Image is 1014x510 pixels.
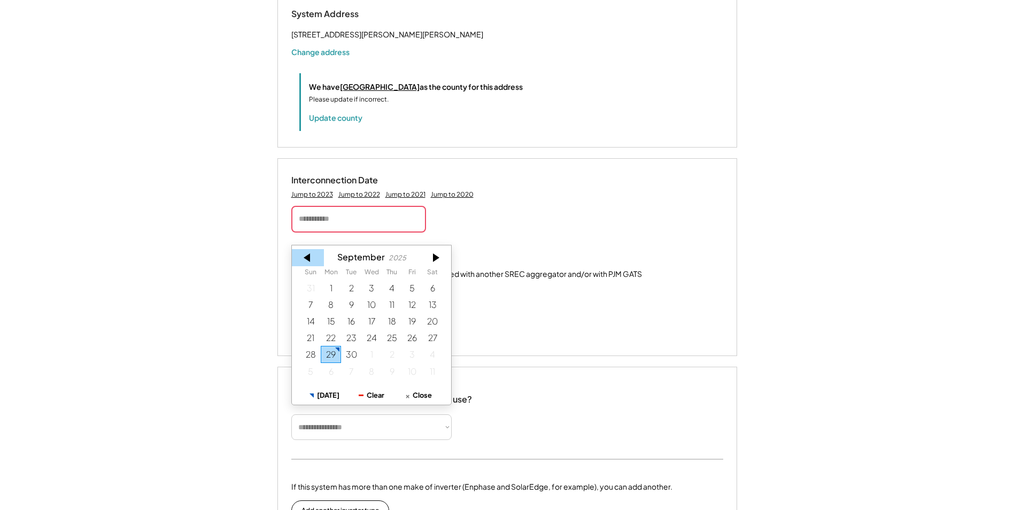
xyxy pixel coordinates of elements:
th: Tuesday [341,268,361,279]
div: 10/08/2025 [361,363,382,380]
div: Jump to 2023 [291,190,333,199]
div: 9/23/2025 [341,329,361,346]
div: 9/04/2025 [382,280,402,296]
div: 10/03/2025 [402,346,422,362]
div: 9/05/2025 [402,280,422,296]
div: 10/10/2025 [402,363,422,380]
div: 9/29/2025 [321,346,341,362]
div: 9/28/2025 [300,346,321,362]
div: We have as the county for this address [309,81,523,92]
div: 8/31/2025 [300,280,321,296]
div: Interconnection Date [291,175,398,186]
div: 9/01/2025 [321,280,341,296]
div: 9/15/2025 [321,313,341,329]
th: Wednesday [361,268,382,279]
div: Jump to 2022 [338,190,380,199]
div: 9/14/2025 [300,313,321,329]
th: Monday [321,268,341,279]
div: 9/18/2025 [382,313,402,329]
div: 10/07/2025 [341,363,361,380]
u: [GEOGRAPHIC_DATA] [340,82,420,91]
div: 9/30/2025 [341,346,361,362]
div: 9/20/2025 [422,313,443,329]
div: 9/26/2025 [402,329,422,346]
div: 9/25/2025 [382,329,402,346]
div: September [337,252,384,262]
th: Friday [402,268,422,279]
div: [STREET_ADDRESS][PERSON_NAME][PERSON_NAME] [291,28,483,41]
div: 9/21/2025 [300,329,321,346]
div: 2025 [389,254,406,262]
button: Close [394,386,442,405]
div: 9/13/2025 [422,296,443,313]
div: 9/24/2025 [361,329,382,346]
div: This system has been previously registered with another SREC aggregator and/or with PJM GATS [309,269,642,280]
div: 9/08/2025 [321,296,341,313]
div: 9/02/2025 [341,280,361,296]
button: Change address [291,47,350,57]
div: 9/03/2025 [361,280,382,296]
div: 9/09/2025 [341,296,361,313]
div: Please update if incorrect. [309,95,389,104]
div: 9/22/2025 [321,329,341,346]
div: 9/17/2025 [361,313,382,329]
div: 9/12/2025 [402,296,422,313]
button: Update county [309,112,362,123]
div: 9/27/2025 [422,329,443,346]
div: 9/11/2025 [382,296,402,313]
div: Jump to 2020 [431,190,474,199]
div: 9/10/2025 [361,296,382,313]
div: 9/06/2025 [422,280,443,296]
th: Thursday [382,268,402,279]
div: 9/16/2025 [341,313,361,329]
div: 10/05/2025 [300,363,321,380]
div: 10/02/2025 [382,346,402,362]
div: 10/06/2025 [321,363,341,380]
div: 9/19/2025 [402,313,422,329]
div: 9/07/2025 [300,296,321,313]
th: Saturday [422,268,443,279]
button: [DATE] [301,386,348,405]
div: If this system has more than one make of inverter (Enphase and SolarEdge, for example), you can a... [291,481,672,492]
div: System Address [291,9,398,20]
th: Sunday [300,268,321,279]
button: Clear [348,386,395,405]
div: Jump to 2021 [385,190,425,199]
div: 10/11/2025 [422,363,443,380]
div: 10/09/2025 [382,363,402,380]
div: 10/01/2025 [361,346,382,362]
div: 10/04/2025 [422,346,443,362]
